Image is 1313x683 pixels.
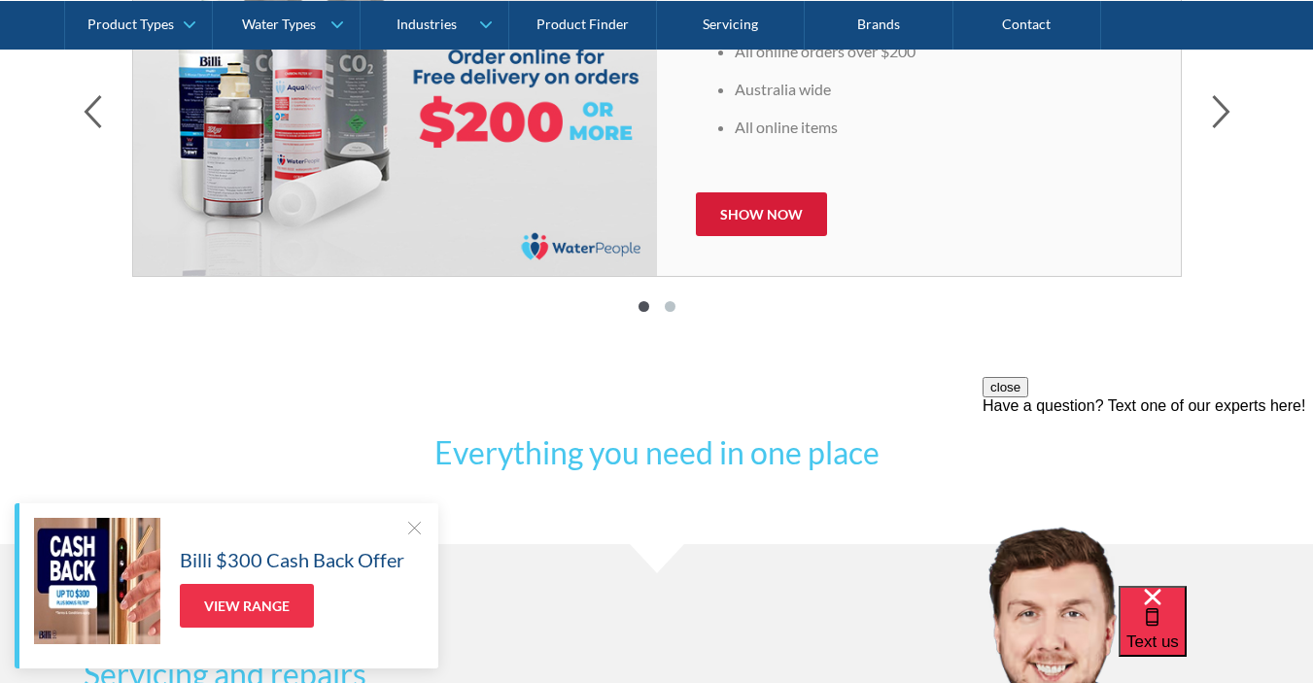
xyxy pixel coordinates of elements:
[180,584,314,628] a: View Range
[397,16,457,32] div: Industries
[735,78,1142,101] li: Australia wide
[34,518,160,644] img: Billi $300 Cash Back Offer
[375,429,939,476] h2: Everything you need in one place
[735,40,1142,63] li: All online orders over $200
[696,192,827,236] a: Show now
[180,545,404,574] h5: Billi $300 Cash Back Offer
[735,116,1142,139] li: All online items
[242,16,316,32] div: Water Types
[1119,586,1313,683] iframe: podium webchat widget bubble
[983,377,1313,610] iframe: podium webchat widget prompt
[87,16,174,32] div: Product Types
